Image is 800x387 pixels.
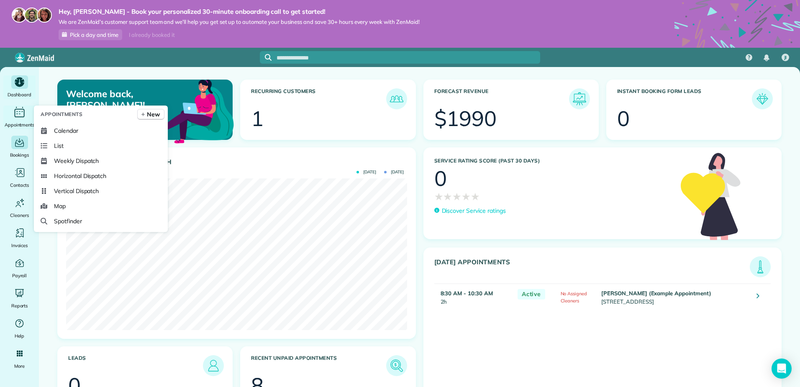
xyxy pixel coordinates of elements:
span: ★ [452,189,462,204]
img: dashboard_welcome-42a62b7d889689a78055ac9021e634bf52bae3f8056760290aed330b23ab8690.png [154,70,236,151]
span: Appointments [5,121,35,129]
span: ★ [434,189,444,204]
span: More [14,362,25,370]
span: Payroll [12,271,27,280]
span: Bookings [10,151,29,159]
img: maria-72a9807cf96188c08ef61303f053569d2e2a8a1cde33d635c8a3ac13582a053d.jpg [12,8,27,23]
img: icon_forecast_revenue-8c13a41c7ed35a8dcfafea3cbb826a0462acb37728057bba2d056411b612bbbe.png [571,90,588,107]
h3: Forecast Revenue [434,88,569,109]
h3: Leads [68,355,203,376]
p: Welcome back, [PERSON_NAME]! [66,88,177,111]
span: Help [15,332,25,340]
span: List [54,142,64,150]
img: icon_form_leads-04211a6a04a5b2264e4ee56bc0799ec3eb69b7e499cbb523a139df1d13a81ae0.png [754,90,771,107]
span: Active [518,289,545,299]
span: [DATE] [384,170,404,174]
a: Discover Service ratings [434,206,506,215]
h3: Instant Booking Form Leads [617,88,752,109]
a: Map [37,199,164,214]
a: New [137,109,164,120]
span: [DATE] [356,170,376,174]
h3: Recent unpaid appointments [251,355,386,376]
div: Notifications [758,49,775,67]
p: Discover Service ratings [442,206,506,215]
div: $1990 [434,108,497,129]
img: icon_recurring_customers-cf858462ba22bcd05b5a5880d41d6543d210077de5bb9ebc9590e49fd87d84ed.png [388,90,405,107]
span: Map [54,202,66,210]
span: Vertical Dispatch [54,187,99,195]
div: 0 [434,168,447,189]
a: Payroll [3,256,36,280]
td: 2h [434,284,513,310]
a: List [37,138,164,153]
img: jorge-587dff0eeaa6aab1f244e6dc62b8924c3b6ad411094392a53c71c6c4a576187d.jpg [24,8,39,23]
span: Cleaners [10,211,29,219]
h3: Service Rating score (past 30 days) [434,158,673,164]
span: Calendar [54,126,78,135]
span: No Assigned Cleaners [561,291,587,304]
span: ★ [443,189,452,204]
span: Invoices [11,241,28,250]
a: Dashboard [3,75,36,99]
span: Pick a day and time [70,31,118,38]
img: icon_todays_appointments-901f7ab196bb0bea1936b74009e4eb5ffbc2d2711fa7634e0d609ed5ef32b18b.png [752,258,769,275]
svg: Focus search [265,54,272,61]
strong: Hey, [PERSON_NAME] - Book your personalized 30-minute onboarding call to get started! [59,8,420,16]
a: Appointments [3,106,36,129]
strong: 8:30 AM - 10:30 AM [441,290,493,297]
span: Contacts [10,181,29,189]
span: Reports [11,302,28,310]
a: Bookings [3,136,36,159]
strong: [PERSON_NAME] (Example Appointment) [601,290,711,297]
a: Pick a day and time [59,29,122,40]
span: ★ [471,189,480,204]
div: 0 [617,108,630,129]
span: Spotfinder [54,217,82,225]
span: We are ZenMaid’s customer support team and we’ll help you get set up to automate your business an... [59,18,420,26]
span: JI [784,54,787,61]
a: Weekly Dispatch [37,153,164,168]
h3: [DATE] Appointments [434,258,750,277]
a: Horizontal Dispatch [37,168,164,183]
img: michelle-19f622bdf1676172e81f8f8fba1fb50e276960ebfe0243fe18214015130c80e4.jpg [37,8,52,23]
a: Reports [3,286,36,310]
span: Dashboard [8,90,31,99]
img: icon_leads-1bed01f49abd5b7fead27621c3d59655bb73ed531f8eeb49469d10e621d6b896.png [205,357,222,374]
a: Calendar [37,123,164,138]
button: Focus search [260,54,272,61]
a: Contacts [3,166,36,189]
div: I already booked it [124,30,179,40]
span: Appointments [41,110,82,119]
nav: Main [739,48,800,67]
span: Horizontal Dispatch [54,172,106,180]
h3: Actual Revenue this month [68,158,407,166]
span: New [147,110,160,119]
div: Open Intercom Messenger [772,359,792,379]
a: Spotfinder [37,214,164,229]
span: Weekly Dispatch [54,157,99,165]
a: Vertical Dispatch [37,183,164,199]
td: [STREET_ADDRESS] [599,284,750,310]
h3: Recurring Customers [251,88,386,109]
img: icon_unpaid_appointments-47b8ce3997adf2238b356f14209ab4cced10bd1f174958f3ca8f1d0dd7fffeee.png [388,357,405,374]
a: Help [3,317,36,340]
a: Cleaners [3,196,36,219]
div: 1 [251,108,264,129]
a: Invoices [3,226,36,250]
span: ★ [462,189,471,204]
